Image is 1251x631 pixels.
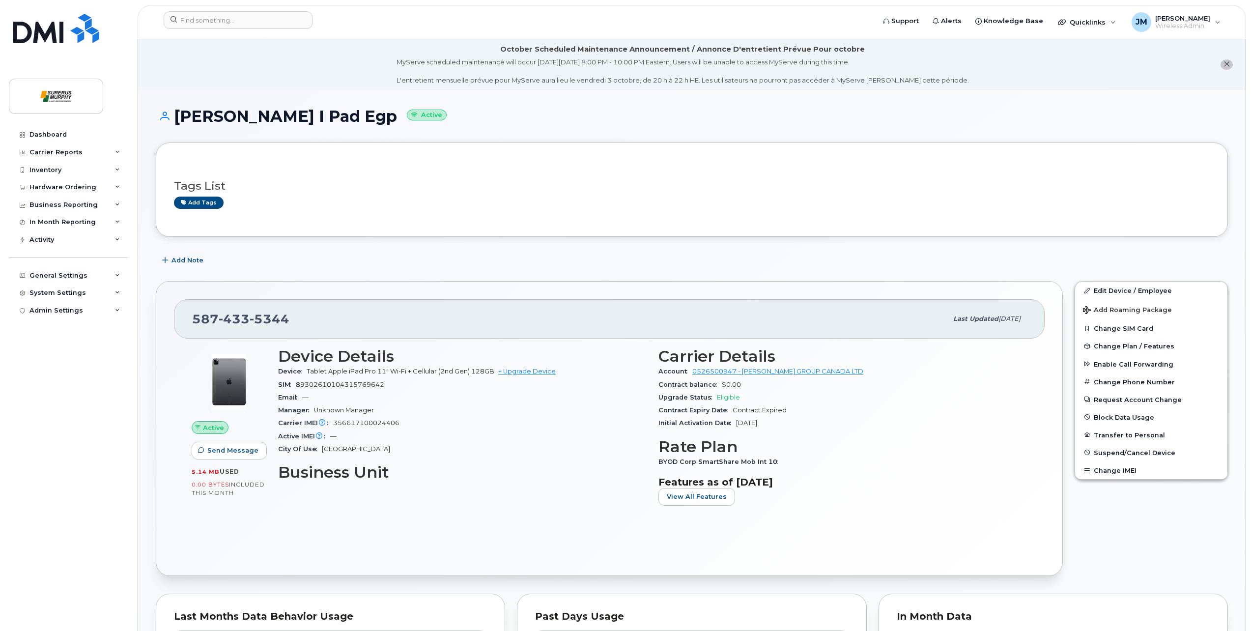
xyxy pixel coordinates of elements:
span: Enable Call Forwarding [1094,360,1173,368]
span: Last updated [953,315,998,322]
span: 0.00 Bytes [192,481,229,488]
h3: Device Details [278,347,647,365]
h3: Features as of [DATE] [658,476,1027,488]
div: In Month Data [897,612,1210,622]
h3: Carrier Details [658,347,1027,365]
div: MyServe scheduled maintenance will occur [DATE][DATE] 8:00 PM - 10:00 PM Eastern. Users will be u... [397,57,969,85]
h1: [PERSON_NAME] I Pad Egp [156,108,1228,125]
div: Last Months Data Behavior Usage [174,612,487,622]
span: Add Note [171,256,203,265]
button: Enable Call Forwarding [1075,355,1227,373]
button: Block Data Usage [1075,408,1227,426]
span: Eligible [717,394,740,401]
button: Change Phone Number [1075,373,1227,391]
h3: Business Unit [278,463,647,481]
button: Send Message [192,442,267,459]
h3: Tags List [174,180,1210,192]
span: Contract balance [658,381,722,388]
span: Upgrade Status [658,394,717,401]
a: Edit Device / Employee [1075,282,1227,299]
span: [DATE] [736,419,757,427]
span: Initial Activation Date [658,419,736,427]
span: Change Plan / Features [1094,343,1174,350]
span: 433 [219,312,250,326]
button: Add Roaming Package [1075,299,1227,319]
span: View All Features [667,492,727,501]
a: 0526500947 - [PERSON_NAME] GROUP CANADA LTD [692,368,863,375]
span: 5.14 MB [192,468,220,475]
a: Add tags [174,197,224,209]
span: Contract Expiry Date [658,406,733,414]
button: View All Features [658,488,735,506]
span: Suspend/Cancel Device [1094,449,1175,456]
span: Account [658,368,692,375]
button: Suspend/Cancel Device [1075,444,1227,461]
span: used [220,468,239,475]
a: + Upgrade Device [498,368,556,375]
button: Change SIM Card [1075,319,1227,337]
span: SIM [278,381,296,388]
span: — [302,394,309,401]
span: 5344 [250,312,289,326]
span: Unknown Manager [314,406,374,414]
span: Carrier IMEI [278,419,333,427]
span: — [330,432,337,440]
span: [GEOGRAPHIC_DATA] [322,445,390,453]
span: Manager [278,406,314,414]
button: Transfer to Personal [1075,426,1227,444]
span: Contract Expired [733,406,787,414]
span: Add Roaming Package [1083,306,1172,315]
span: Email [278,394,302,401]
span: BYOD Corp SmartShare Mob Int 10 [658,458,783,465]
h3: Rate Plan [658,438,1027,456]
span: Device [278,368,307,375]
div: Past Days Usage [535,612,848,622]
img: image20231002-3703462-g3smhb.jpeg [199,352,258,411]
span: Active IMEI [278,432,330,440]
span: 587 [192,312,289,326]
span: [DATE] [998,315,1021,322]
button: Add Note [156,252,212,269]
small: Active [407,110,447,121]
button: close notification [1221,59,1233,70]
button: Change IMEI [1075,461,1227,479]
div: October Scheduled Maintenance Announcement / Annonce D'entretient Prévue Pour octobre [500,44,865,55]
button: Change Plan / Features [1075,337,1227,355]
span: Tablet Apple iPad Pro 11" Wi-Fi + Cellular (2nd Gen) 128GB [307,368,494,375]
span: City Of Use [278,445,322,453]
span: Active [203,423,224,432]
span: 356617100024406 [333,419,399,427]
span: 89302610104315769642 [296,381,384,388]
span: $0.00 [722,381,741,388]
button: Request Account Change [1075,391,1227,408]
span: Send Message [207,446,258,455]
